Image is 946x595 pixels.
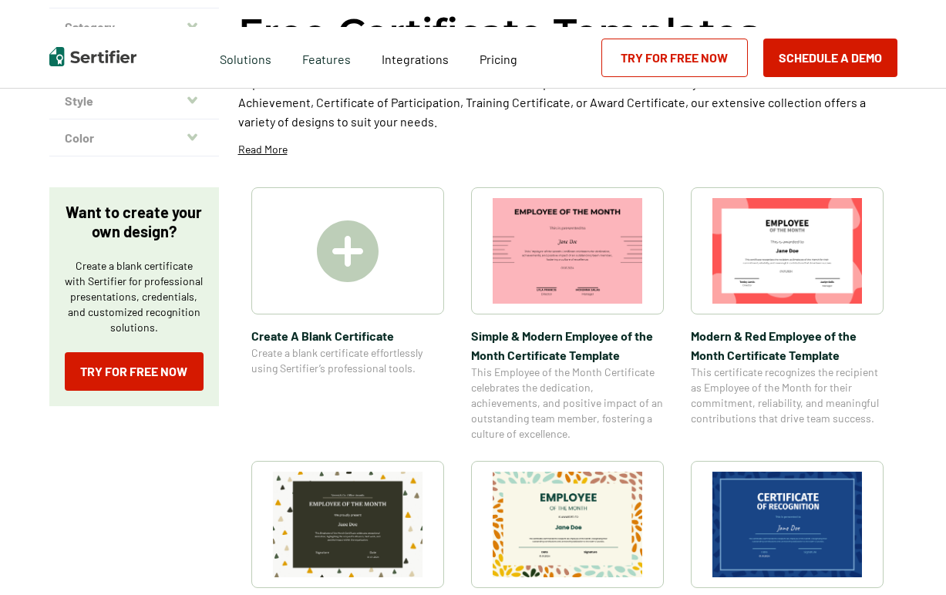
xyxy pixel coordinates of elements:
[65,352,204,391] a: Try for Free Now
[691,326,884,365] span: Modern & Red Employee of the Month Certificate Template
[480,48,517,67] a: Pricing
[493,198,642,304] img: Simple & Modern Employee of the Month Certificate Template
[238,73,897,131] p: Explore a wide selection of customizable certificate templates at Sertifier. Whether you need a C...
[382,52,449,66] span: Integrations
[712,198,862,304] img: Modern & Red Employee of the Month Certificate Template
[691,187,884,442] a: Modern & Red Employee of the Month Certificate TemplateModern & Red Employee of the Month Certifi...
[480,52,517,66] span: Pricing
[49,47,136,66] img: Sertifier | Digital Credentialing Platform
[302,48,351,67] span: Features
[471,187,664,442] a: Simple & Modern Employee of the Month Certificate TemplateSimple & Modern Employee of the Month C...
[220,48,271,67] span: Solutions
[273,472,423,577] img: Simple & Colorful Employee of the Month Certificate Template
[317,220,379,282] img: Create A Blank Certificate
[49,82,219,119] button: Style
[691,365,884,426] span: This certificate recognizes the recipient as Employee of the Month for their commitment, reliabil...
[65,203,204,241] p: Want to create your own design?
[49,8,219,45] button: Category
[251,326,444,345] span: Create A Blank Certificate
[712,472,862,577] img: Modern Dark Blue Employee of the Month Certificate Template
[65,258,204,335] p: Create a blank certificate with Sertifier for professional presentations, credentials, and custom...
[382,48,449,67] a: Integrations
[601,39,748,77] a: Try for Free Now
[238,8,759,58] h1: Free Certificate Templates
[49,119,219,156] button: Color
[471,326,664,365] span: Simple & Modern Employee of the Month Certificate Template
[238,142,288,157] p: Read More
[493,472,642,577] img: Simple and Patterned Employee of the Month Certificate Template
[471,365,664,442] span: This Employee of the Month Certificate celebrates the dedication, achievements, and positive impa...
[251,345,444,376] span: Create a blank certificate effortlessly using Sertifier’s professional tools.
